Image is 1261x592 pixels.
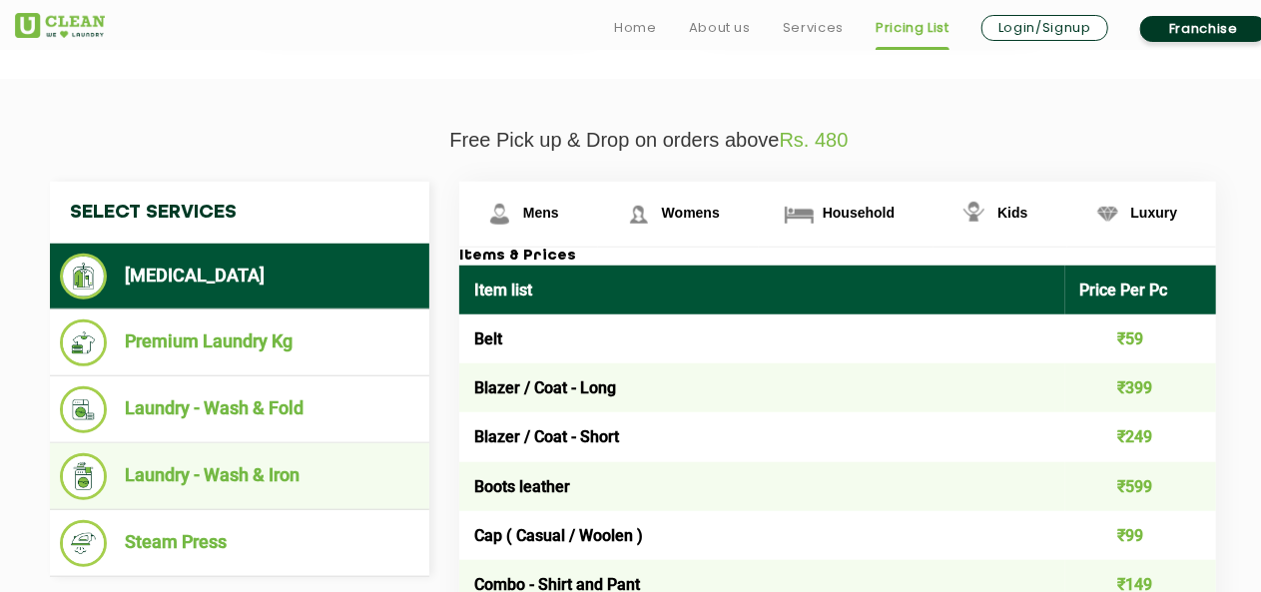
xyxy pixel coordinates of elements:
li: Steam Press [60,520,419,567]
img: Premium Laundry Kg [60,319,107,366]
span: Rs. 480 [780,129,849,151]
span: Mens [523,205,559,221]
li: Laundry - Wash & Iron [60,453,419,500]
a: Services [783,16,844,40]
a: Home [614,16,657,40]
a: Login/Signup [981,15,1108,41]
td: ₹599 [1065,462,1217,511]
img: Womens [621,197,656,232]
span: Kids [997,205,1027,221]
img: Dry Cleaning [60,254,107,299]
img: UClean Laundry and Dry Cleaning [15,13,105,38]
img: Mens [482,197,517,232]
td: ₹59 [1065,314,1217,363]
td: Boots leather [459,462,1065,511]
span: Luxury [1131,205,1178,221]
td: Blazer / Coat - Long [459,363,1065,412]
li: Premium Laundry Kg [60,319,419,366]
h4: Select Services [50,182,429,244]
td: ₹249 [1065,412,1217,461]
img: Kids [956,197,991,232]
td: Belt [459,314,1065,363]
a: About us [689,16,751,40]
td: Cap ( Casual / Woolen ) [459,511,1065,560]
td: Blazer / Coat - Short [459,412,1065,461]
span: Womens [662,205,720,221]
li: Laundry - Wash & Fold [60,386,419,433]
img: Household [782,197,817,232]
td: ₹399 [1065,363,1217,412]
img: Laundry - Wash & Iron [60,453,107,500]
img: Luxury [1090,197,1125,232]
img: Steam Press [60,520,107,567]
img: Laundry - Wash & Fold [60,386,107,433]
th: Item list [459,266,1065,314]
td: ₹99 [1065,511,1217,560]
a: Pricing List [876,16,949,40]
th: Price Per Pc [1065,266,1217,314]
h3: Items & Prices [459,248,1216,266]
span: Household [823,205,895,221]
li: [MEDICAL_DATA] [60,254,419,299]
